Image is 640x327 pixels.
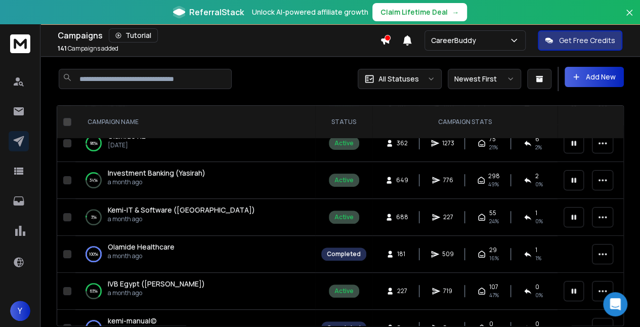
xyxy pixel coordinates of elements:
[623,6,636,30] button: Close banner
[252,7,368,17] p: Unlock AI-powered affiliate growth
[535,209,537,217] span: 1
[90,175,98,185] p: 34 %
[603,292,627,316] div: Open Intercom Messenger
[91,212,97,222] p: 3 %
[108,242,175,252] a: Olamide Healthcare
[334,213,354,221] div: Active
[535,135,539,143] span: 6
[489,143,497,151] span: 21 %
[315,106,372,139] th: STATUS
[535,172,538,180] span: 2
[108,168,205,178] a: Investment Banking (Yasirah)
[442,250,454,258] span: 509
[378,74,419,84] p: All Statuses
[10,301,30,321] button: Y
[489,254,498,262] span: 16 %
[90,138,98,148] p: 96 %
[538,30,622,51] button: Get Free Credits
[443,213,453,221] span: 227
[75,106,315,139] th: CAMPAIGN NAME
[75,199,315,236] td: 3%Kemi-IT & Software ([GEOGRAPHIC_DATA])a month ago
[489,246,496,254] span: 29
[443,287,453,295] span: 719
[108,252,175,260] p: a month ago
[108,205,255,215] a: Kemi-IT & Software ([GEOGRAPHIC_DATA])
[89,249,98,259] p: 100 %
[397,139,408,147] span: 362
[372,3,467,21] button: Claim Lifetime Deal→
[90,286,98,296] p: 63 %
[489,135,495,143] span: 75
[58,28,380,43] div: Campaigns
[489,283,498,291] span: 107
[189,6,244,18] span: ReferralStack
[372,106,558,139] th: CAMPAIGN STATS
[108,215,255,223] p: a month ago
[535,254,541,262] span: 1 %
[452,7,459,17] span: →
[559,35,615,46] p: Get Free Credits
[535,217,542,225] span: 0 %
[327,250,361,258] div: Completed
[334,139,354,147] div: Active
[75,125,315,162] td: 96%Olamide RE[DATE]
[489,209,496,217] span: 55
[488,180,499,188] span: 49 %
[488,172,500,180] span: 298
[535,291,542,299] span: 0 %
[58,44,67,53] span: 141
[109,28,158,43] button: Tutorial
[431,35,480,46] p: CareerBuddy
[396,213,408,221] span: 688
[397,287,407,295] span: 227
[443,176,453,184] span: 776
[448,69,521,89] button: Newest First
[108,316,157,326] a: kemi-manual(c)
[108,289,205,297] p: a month ago
[565,67,624,87] button: Add New
[334,287,354,295] div: Active
[58,45,118,53] p: Campaigns added
[489,217,498,225] span: 24 %
[75,273,315,310] td: 63%IVB Egypt ([PERSON_NAME])a month ago
[535,143,541,151] span: 2 %
[442,139,454,147] span: 1273
[535,283,539,291] span: 0
[108,279,205,289] a: IVB Egypt ([PERSON_NAME])
[334,176,354,184] div: Active
[397,250,407,258] span: 181
[75,236,315,273] td: 100%Olamide Healthcarea month ago
[108,178,205,186] p: a month ago
[535,180,542,188] span: 0 %
[489,291,498,299] span: 47 %
[75,162,315,199] td: 34%Investment Banking (Yasirah)a month ago
[535,246,537,254] span: 1
[108,141,146,149] p: [DATE]
[396,176,408,184] span: 649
